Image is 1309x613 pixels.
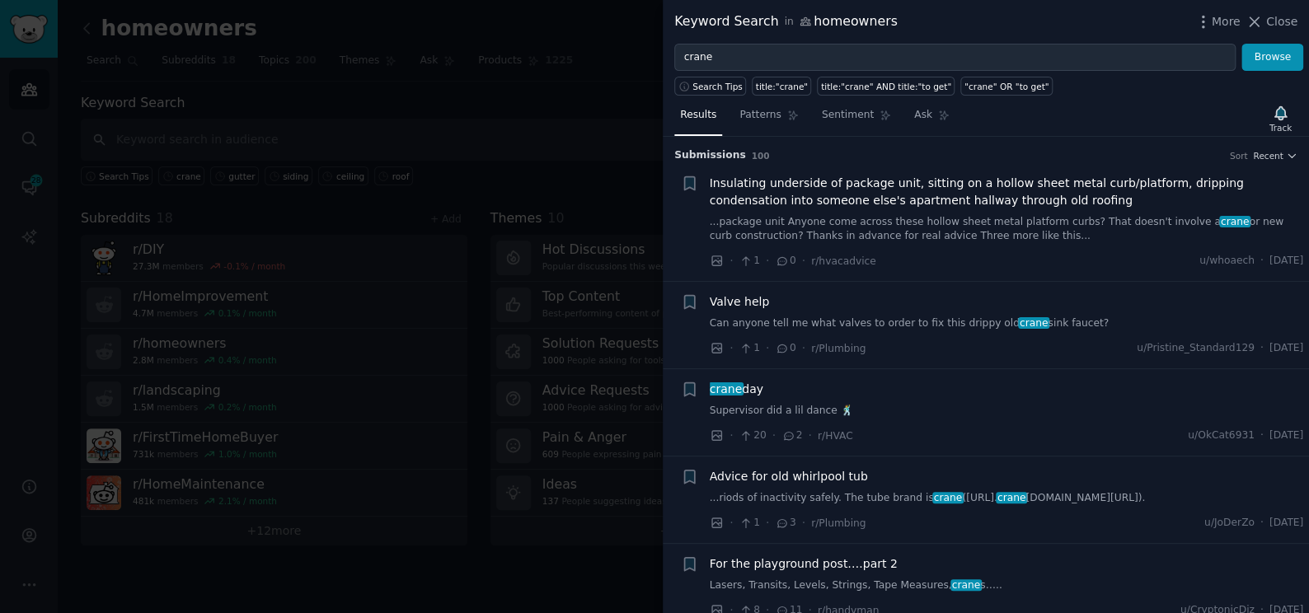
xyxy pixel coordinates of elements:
div: Keyword Search homeowners [674,12,898,32]
a: Advice for old whirlpool tub [710,468,868,485]
a: Lasers, Transits, Levels, Strings, Tape Measures,cranes….. [710,578,1304,593]
span: 0 [775,254,795,269]
span: Patterns [739,108,781,123]
span: · [802,514,805,531]
span: 1 [739,516,759,531]
span: · [802,339,805,357]
span: r/HVAC [818,430,853,442]
span: Results [680,108,716,123]
button: Track [1264,101,1297,136]
span: crane [996,492,1027,503]
a: "crane" OR "to get" [960,77,1052,96]
span: u/OkCat6931 [1188,428,1255,443]
span: · [766,252,769,269]
span: 20 [739,428,766,443]
span: in [784,15,793,30]
span: [DATE] [1269,428,1303,443]
span: · [766,339,769,357]
a: Can anyone tell me what valves to order to fix this drippy oldcranesink faucet? [710,316,1304,331]
div: title:"crane" [756,81,808,92]
button: Recent [1253,150,1297,161]
a: ...package unit Anyone come across these hollow sheet metal platform curbs? That doesn't involve ... [710,215,1304,244]
span: [DATE] [1269,516,1303,531]
span: [DATE] [1269,254,1303,269]
span: · [808,427,811,444]
span: day [710,381,763,398]
span: Submission s [674,148,746,163]
span: · [730,252,733,269]
a: craneday [710,381,763,398]
button: More [1194,13,1241,30]
span: Recent [1253,150,1283,161]
button: Close [1246,13,1297,30]
span: · [802,252,805,269]
span: · [1260,341,1264,356]
span: 1 [739,341,759,356]
span: crane [1018,317,1049,329]
div: Sort [1230,150,1248,161]
span: r/Plumbing [811,517,866,529]
a: Ask [908,102,955,136]
span: u/Pristine_Standard129 [1137,341,1255,356]
span: r/hvacadvice [811,255,876,267]
span: Search Tips [692,81,743,92]
a: Insulating underside of package unit, sitting on a hollow sheet metal curb/platform, dripping con... [710,175,1304,209]
span: Ask [914,108,932,123]
span: 100 [752,151,770,161]
button: Browse [1241,44,1303,72]
span: crane [1219,216,1250,227]
span: r/Plumbing [811,343,866,354]
span: [DATE] [1269,341,1303,356]
span: Close [1266,13,1297,30]
a: title:"crane" [752,77,811,96]
a: ...riods of inactivity safely. The tube brand iscrane([URL].crane[DOMAIN_NAME][URL]). [710,491,1304,506]
span: crane [932,492,964,503]
span: · [1260,428,1264,443]
span: 1 [739,254,759,269]
span: 2 [781,428,802,443]
span: Sentiment [822,108,874,123]
span: u/whoaech [1199,254,1255,269]
a: For the playground post….part 2 [710,555,898,573]
a: title:"crane" AND title:"to get" [817,77,955,96]
div: Track [1269,122,1292,133]
div: "crane" OR "to get" [964,81,1049,92]
button: Search Tips [674,77,746,96]
div: title:"crane" AND title:"to get" [821,81,951,92]
span: crane [950,579,982,591]
span: · [730,427,733,444]
span: · [1260,254,1264,269]
a: Sentiment [816,102,897,136]
a: Patterns [734,102,804,136]
input: Try a keyword related to your business [674,44,1236,72]
a: Results [674,102,722,136]
span: u/JoDerZo [1204,516,1255,531]
span: · [766,514,769,531]
span: crane [708,382,744,395]
span: · [730,339,733,357]
a: Valve help [710,293,770,311]
span: 0 [775,341,795,356]
a: Supervisor did a lil dance 🕺 [710,404,1304,419]
span: 3 [775,516,795,531]
span: · [1260,516,1264,531]
span: More [1212,13,1241,30]
span: · [772,427,776,444]
span: · [730,514,733,531]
